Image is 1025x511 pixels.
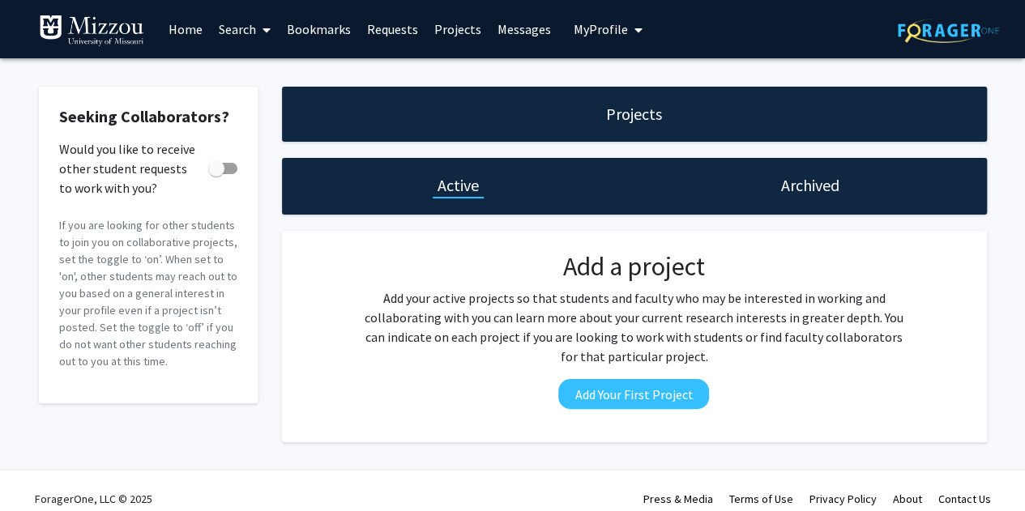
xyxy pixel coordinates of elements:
h1: Archived [781,174,839,197]
span: Would you like to receive other student requests to work with you? [59,139,202,198]
h1: Active [438,174,479,197]
span: My Profile [574,21,628,37]
a: Bookmarks [279,1,359,57]
h1: Projects [606,103,662,126]
button: Add Your First Project [558,379,709,409]
a: Privacy Policy [809,492,877,506]
h2: Seeking Collaborators? [59,107,237,126]
img: University of Missouri Logo [39,15,144,47]
a: Requests [359,1,426,57]
a: Projects [426,1,489,57]
h2: Add a project [359,251,908,282]
iframe: Chat [12,438,69,499]
p: Add your active projects so that students and faculty who may be interested in working and collab... [359,288,908,366]
a: Terms of Use [729,492,793,506]
a: Contact Us [938,492,991,506]
img: ForagerOne Logo [898,18,999,43]
p: If you are looking for other students to join you on collaborative projects, set the toggle to ‘o... [59,217,237,370]
a: Home [160,1,211,57]
a: Press & Media [643,492,713,506]
a: About [893,492,922,506]
a: Search [211,1,279,57]
a: Messages [489,1,559,57]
